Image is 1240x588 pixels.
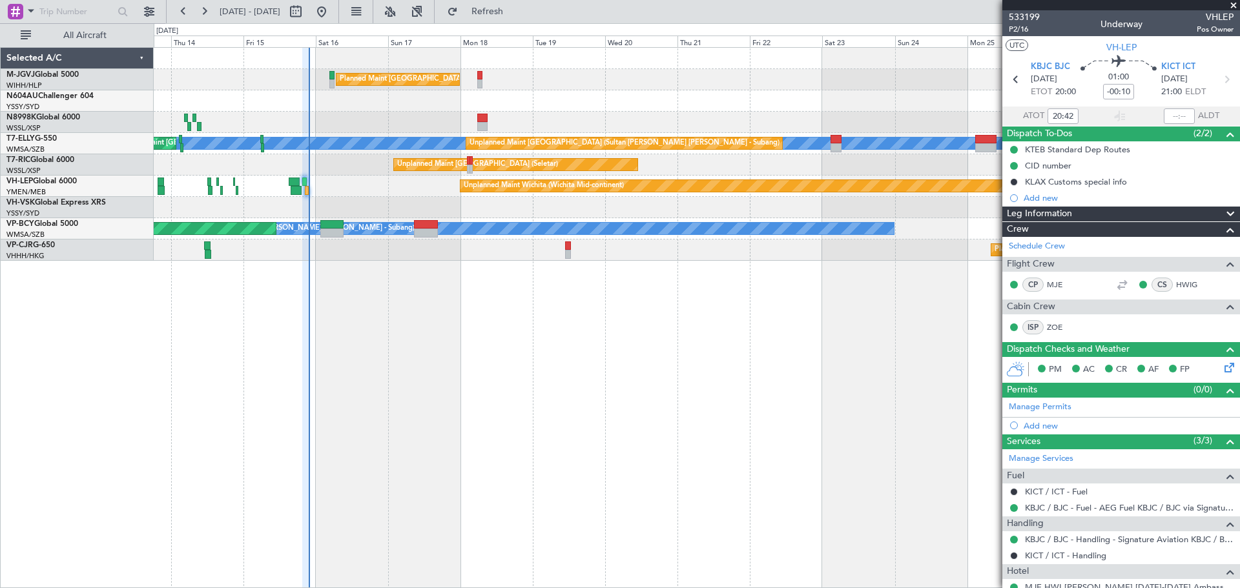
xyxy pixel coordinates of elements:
div: Fri 15 [243,35,316,47]
div: Planned Maint [GEOGRAPHIC_DATA] ([GEOGRAPHIC_DATA] Intl) [995,240,1210,259]
a: YSSY/SYD [6,102,39,112]
span: Crew [1007,222,1029,237]
a: M-JGVJGlobal 5000 [6,71,79,79]
a: Manage Services [1009,452,1073,465]
button: Refresh [441,1,519,22]
span: VP-CJR [6,241,33,249]
div: KLAX Customs special info [1025,176,1127,187]
span: CR [1116,363,1127,376]
span: FP [1180,363,1190,376]
a: KBJC / BJC - Handling - Signature Aviation KBJC / BJC [1025,534,1234,545]
a: ZOE [1047,321,1076,333]
a: N8998KGlobal 6000 [6,114,80,121]
a: MJE [1047,279,1076,290]
input: Trip Number [39,2,114,21]
span: VH-LEP [6,177,33,185]
span: (0/0) [1193,383,1212,396]
span: Cabin Crew [1007,299,1055,314]
a: Manage Permits [1009,401,1071,414]
div: CID number [1025,160,1071,171]
span: VP-BCY [6,220,34,228]
span: (3/3) [1193,434,1212,447]
button: UTC [1006,39,1028,51]
span: Flight Crew [1007,257,1055,272]
span: KBJC BJC [1031,61,1070,74]
a: YMEN/MEB [6,187,46,197]
a: HWIG [1176,279,1205,290]
span: 20:00 [1055,86,1076,99]
span: VH-LEP [1106,41,1137,54]
span: [DATE] [1031,73,1057,86]
div: Unplanned Maint [GEOGRAPHIC_DATA] (Seletar) [397,155,558,174]
div: Sun 24 [895,35,967,47]
span: PM [1049,363,1062,376]
span: VH-VSK [6,199,35,207]
span: Hotel [1007,564,1029,579]
div: Fri 22 [750,35,822,47]
a: T7-RICGlobal 6000 [6,156,74,164]
div: Underway [1100,17,1142,31]
span: KICT ICT [1161,61,1195,74]
div: ISP [1022,320,1044,334]
a: WSSL/XSP [6,166,41,176]
div: Thu 14 [171,35,243,47]
div: Planned Maint [GEOGRAPHIC_DATA] (Seletar) [340,70,491,89]
span: Services [1007,434,1040,449]
div: Thu 21 [677,35,750,47]
a: WMSA/SZB [6,230,45,239]
div: Mon 25 [967,35,1040,47]
div: Wed 20 [605,35,677,47]
span: Permits [1007,383,1037,398]
a: N604AUChallenger 604 [6,92,94,100]
span: Fuel [1007,469,1024,483]
a: VHHH/HKG [6,251,45,261]
div: Unplanned Maint [GEOGRAPHIC_DATA] (Sultan [PERSON_NAME] [PERSON_NAME] - Subang) [470,134,780,153]
span: VHLEP [1197,10,1234,24]
span: Pos Owner [1197,24,1234,35]
div: CP [1022,278,1044,292]
a: VP-BCYGlobal 5000 [6,220,78,228]
a: Schedule Crew [1009,240,1065,253]
a: WSSL/XSP [6,123,41,133]
a: KBJC / BJC - Fuel - AEG Fuel KBJC / BJC via Signature (EJ Asia Only) [1025,502,1234,513]
div: Mon 18 [460,35,533,47]
span: ATOT [1023,110,1044,123]
div: Tue 19 [533,35,605,47]
span: T7-RIC [6,156,30,164]
span: [DATE] - [DATE] [220,6,280,17]
span: Leg Information [1007,207,1072,221]
span: Dispatch Checks and Weather [1007,342,1130,357]
span: Refresh [460,7,515,16]
span: All Aircraft [34,31,136,40]
div: Add new [1024,420,1234,431]
span: AF [1148,363,1159,376]
div: Add new [1024,192,1234,203]
a: KICT / ICT - Handling [1025,550,1106,561]
a: WIHH/HLP [6,81,42,90]
span: N604AU [6,92,38,100]
span: AC [1083,363,1095,376]
button: All Aircraft [14,25,140,46]
a: VH-LEPGlobal 6000 [6,177,77,185]
a: WMSA/SZB [6,145,45,154]
div: KTEB Standard Dep Routes [1025,144,1130,155]
a: T7-ELLYG-550 [6,135,57,143]
div: Sat 23 [822,35,894,47]
a: KICT / ICT - Fuel [1025,486,1088,497]
div: Sun 17 [388,35,460,47]
span: P2/16 [1009,24,1040,35]
input: --:-- [1048,108,1079,124]
div: [DATE] [156,26,178,37]
div: Unplanned Maint Wichita (Wichita Mid-continent) [464,176,624,196]
div: CS [1152,278,1173,292]
div: Sat 16 [316,35,388,47]
span: N8998K [6,114,36,121]
span: ETOT [1031,86,1052,99]
span: T7-ELLY [6,135,35,143]
a: VP-CJRG-650 [6,241,55,249]
span: M-JGVJ [6,71,35,79]
span: Handling [1007,516,1044,531]
a: YSSY/SYD [6,208,39,218]
span: 533199 [1009,10,1040,24]
span: Dispatch To-Dos [1007,127,1072,141]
